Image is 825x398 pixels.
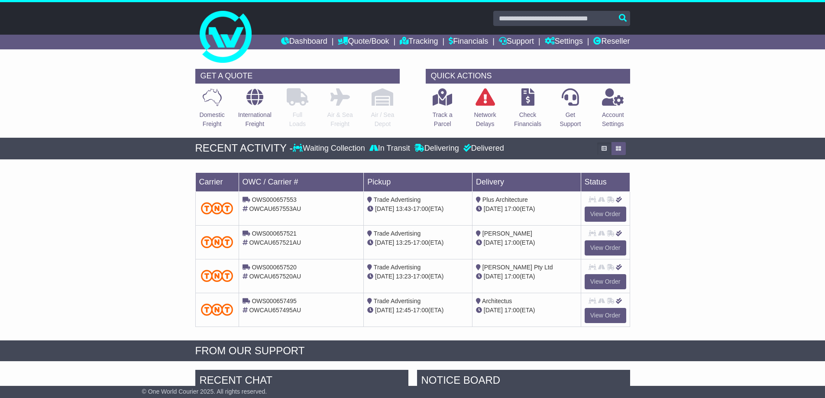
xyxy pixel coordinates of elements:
span: 12:45 [396,307,411,314]
a: Track aParcel [432,88,453,133]
span: 17:00 [505,273,520,280]
span: [DATE] [375,205,394,212]
img: TNT_Domestic.png [201,236,233,248]
span: 17:00 [505,239,520,246]
div: NOTICE BOARD [417,370,630,393]
a: Tracking [400,35,438,49]
span: 13:43 [396,205,411,212]
p: Check Financials [514,110,541,129]
img: TNT_Domestic.png [201,270,233,282]
span: 13:23 [396,273,411,280]
td: OWC / Carrier # [239,172,364,191]
span: OWCAU657521AU [249,239,301,246]
p: Air / Sea Depot [371,110,395,129]
span: Trade Advertising [374,196,421,203]
a: Financials [449,35,488,49]
p: Full Loads [287,110,308,129]
a: View Order [585,308,626,323]
p: International Freight [238,110,272,129]
span: [DATE] [484,307,503,314]
span: [DATE] [484,273,503,280]
div: RECENT ACTIVITY - [195,142,293,155]
span: [PERSON_NAME] [482,230,532,237]
a: DomesticFreight [199,88,225,133]
a: NetworkDelays [473,88,496,133]
span: [DATE] [375,307,394,314]
span: 17:00 [413,307,428,314]
span: 13:25 [396,239,411,246]
div: - (ETA) [367,306,469,315]
span: OWCAU657553AU [249,205,301,212]
div: RECENT CHAT [195,370,408,393]
a: Settings [545,35,583,49]
span: 17:00 [505,205,520,212]
a: Quote/Book [338,35,389,49]
a: CheckFinancials [514,88,542,133]
span: Trade Advertising [374,230,421,237]
span: Trade Advertising [374,298,421,304]
span: 17:00 [413,273,428,280]
div: - (ETA) [367,238,469,247]
span: Plus Architecture [482,196,528,203]
a: Dashboard [281,35,327,49]
td: Delivery [472,172,581,191]
span: OWCAU657495AU [249,307,301,314]
p: Account Settings [602,110,624,129]
span: OWS000657553 [252,196,297,203]
span: Architectus [482,298,512,304]
span: [DATE] [484,239,503,246]
div: (ETA) [476,238,577,247]
p: Domestic Freight [199,110,224,129]
a: Reseller [593,35,630,49]
div: - (ETA) [367,272,469,281]
div: (ETA) [476,204,577,214]
a: View Order [585,240,626,256]
span: OWS000657495 [252,298,297,304]
div: (ETA) [476,272,577,281]
img: TNT_Domestic.png [201,304,233,315]
td: Pickup [364,172,472,191]
p: Get Support [560,110,581,129]
td: Status [581,172,630,191]
span: OWS000657521 [252,230,297,237]
p: Air & Sea Freight [327,110,353,129]
div: FROM OUR SUPPORT [195,345,630,357]
span: Trade Advertising [374,264,421,271]
span: 17:00 [413,239,428,246]
a: View Order [585,207,626,222]
div: - (ETA) [367,204,469,214]
span: [DATE] [375,239,394,246]
span: [PERSON_NAME] Pty Ltd [482,264,553,271]
p: Track a Parcel [433,110,453,129]
a: View Order [585,274,626,289]
a: AccountSettings [602,88,624,133]
div: GET A QUOTE [195,69,400,84]
span: [DATE] [375,273,394,280]
span: © One World Courier 2025. All rights reserved. [142,388,267,395]
div: Delivered [461,144,504,153]
div: QUICK ACTIONS [426,69,630,84]
p: Network Delays [474,110,496,129]
div: (ETA) [476,306,577,315]
span: [DATE] [484,205,503,212]
span: 17:00 [505,307,520,314]
a: InternationalFreight [238,88,272,133]
a: Support [499,35,534,49]
span: 17:00 [413,205,428,212]
div: Waiting Collection [293,144,367,153]
a: GetSupport [559,88,581,133]
div: Delivering [412,144,461,153]
td: Carrier [195,172,239,191]
div: In Transit [367,144,412,153]
span: OWS000657520 [252,264,297,271]
span: OWCAU657520AU [249,273,301,280]
img: TNT_Domestic.png [201,202,233,214]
